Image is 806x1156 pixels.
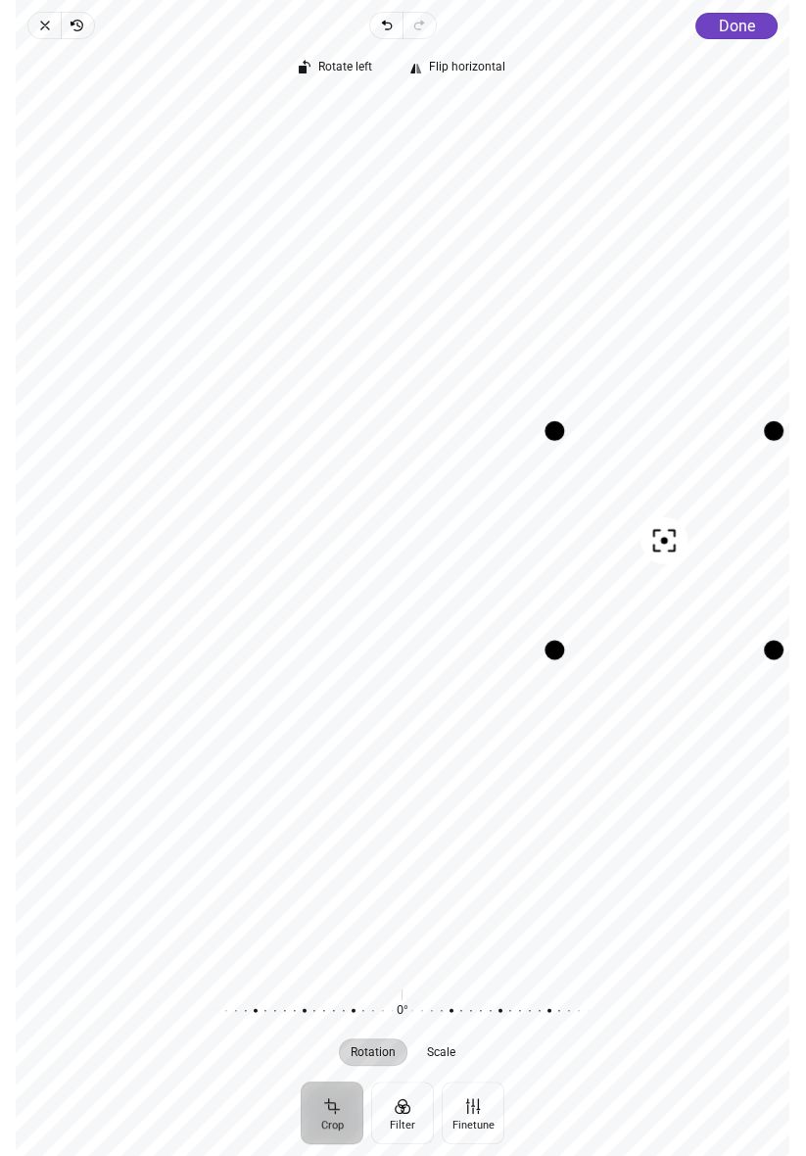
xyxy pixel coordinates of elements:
[339,1038,407,1066] button: Rotation
[545,641,565,660] div: Drag corner bl
[696,13,779,39] button: Done
[764,421,783,441] div: Drag corner tr
[318,61,372,73] span: Rotate left
[289,55,384,82] button: Rotate left
[719,17,755,35] span: Done
[400,55,517,82] button: Flip horizontal
[555,421,775,441] div: Drag edge t
[545,421,565,441] div: Drag corner tl
[372,1082,435,1144] button: Filter
[555,641,775,660] div: Drag edge b
[764,641,783,660] div: Drag corner br
[443,1082,505,1144] button: Finetune
[415,1038,467,1066] button: Scale
[302,1082,364,1144] button: Crop
[545,431,565,650] div: Drag edge l
[764,431,783,650] div: Drag edge r
[351,1046,396,1058] span: Rotation
[427,1046,455,1058] span: Scale
[429,61,505,73] span: Flip horizontal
